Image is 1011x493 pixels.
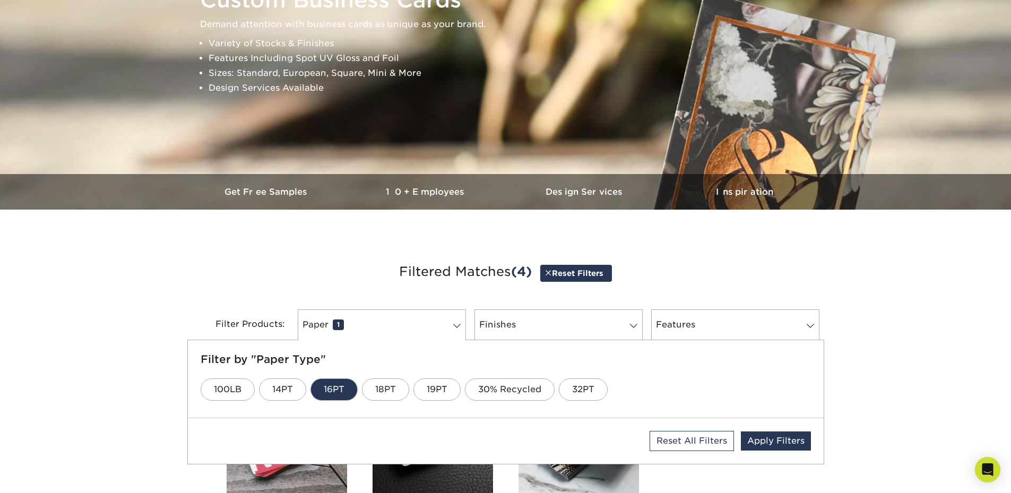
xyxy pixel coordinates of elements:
[3,461,90,489] iframe: Google Customer Reviews
[465,378,555,401] a: 30% Recycled
[362,378,409,401] a: 18PT
[209,66,821,81] li: Sizes: Standard, European, Square, Mini & More
[187,309,293,340] div: Filter Products:
[506,174,665,210] a: Design Services
[975,457,1000,482] div: Open Intercom Messenger
[665,187,824,197] h3: Inspiration
[511,264,532,279] span: (4)
[259,378,306,401] a: 14PT
[540,265,612,281] a: Reset Filters
[187,174,347,210] a: Get Free Samples
[506,187,665,197] h3: Design Services
[650,431,734,451] a: Reset All Filters
[200,17,821,32] p: Demand attention with business cards as unique as your brand.
[187,187,347,197] h3: Get Free Samples
[201,378,255,401] a: 100LB
[413,378,461,401] a: 19PT
[665,174,824,210] a: Inspiration
[310,378,358,401] a: 16PT
[474,309,643,340] a: Finishes
[195,248,816,297] h3: Filtered Matches
[347,174,506,210] a: 10+ Employees
[559,378,608,401] a: 32PT
[651,309,819,340] a: Features
[298,309,466,340] a: Paper1
[201,353,811,366] h5: Filter by "Paper Type"
[209,81,821,96] li: Design Services Available
[209,36,821,51] li: Variety of Stocks & Finishes
[741,431,811,451] a: Apply Filters
[347,187,506,197] h3: 10+ Employees
[209,51,821,66] li: Features Including Spot UV Gloss and Foil
[333,319,344,330] span: 1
